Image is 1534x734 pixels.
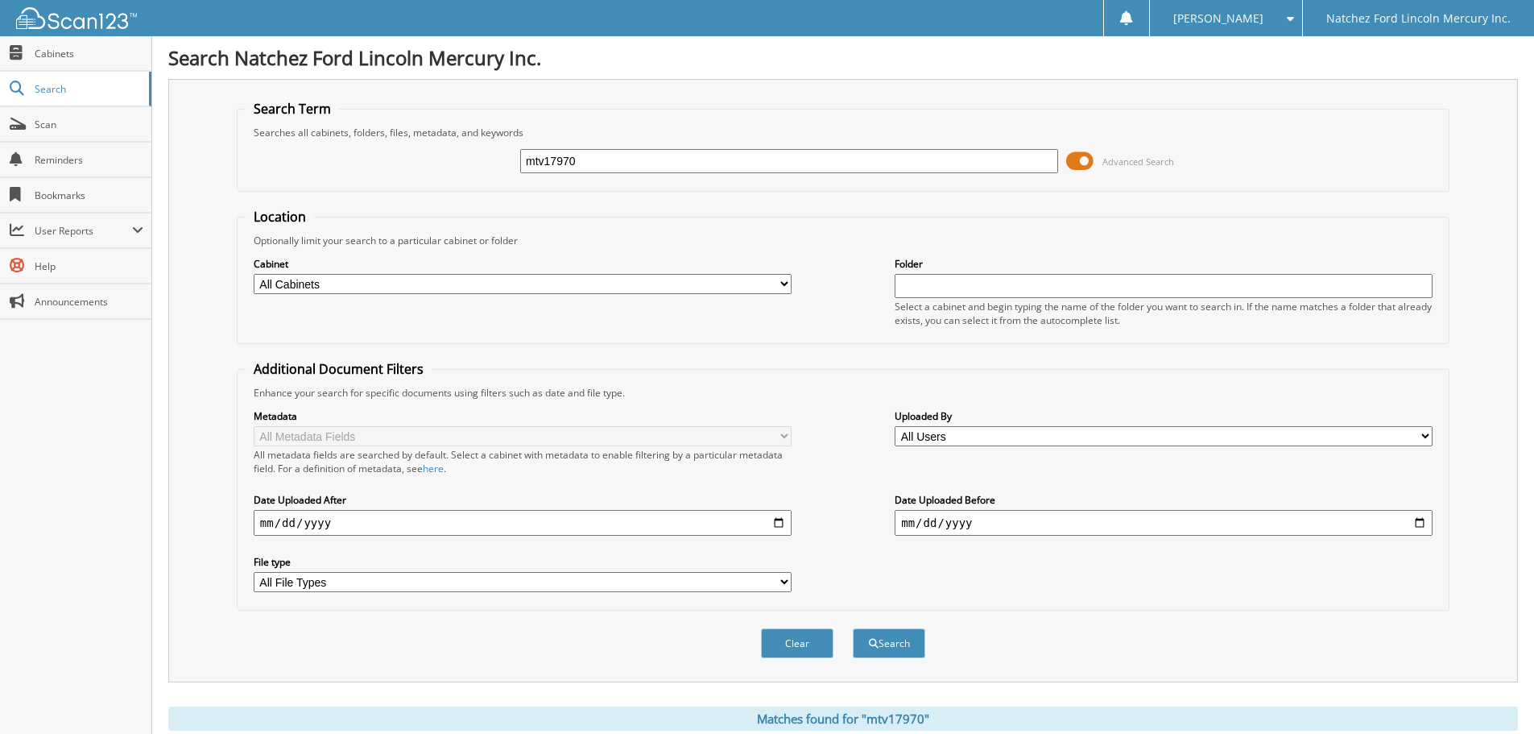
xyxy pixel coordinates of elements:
img: scan123-logo-white.svg [16,7,137,29]
span: Scan [35,118,143,131]
div: Optionally limit your search to a particular cabinet or folder [246,234,1441,247]
label: Folder [895,257,1433,271]
legend: Search Term [246,100,339,118]
div: All metadata fields are searched by default. Select a cabinet with metadata to enable filtering b... [254,448,792,475]
button: Search [853,628,925,658]
label: Cabinet [254,257,792,271]
a: here [423,462,444,475]
button: Clear [761,628,833,658]
label: Metadata [254,409,792,423]
div: Searches all cabinets, folders, files, metadata, and keywords [246,126,1441,139]
label: Uploaded By [895,409,1433,423]
span: Bookmarks [35,189,143,202]
span: Advanced Search [1102,156,1174,168]
span: Natchez Ford Lincoln Mercury Inc. [1326,14,1511,23]
legend: Additional Document Filters [246,360,432,378]
span: [PERSON_NAME] [1173,14,1263,23]
label: Date Uploaded After [254,493,792,507]
label: Date Uploaded Before [895,493,1433,507]
label: File type [254,555,792,569]
div: Matches found for "mtv17970" [168,707,1518,731]
input: end [895,510,1433,536]
span: Help [35,259,143,273]
div: Select a cabinet and begin typing the name of the folder you want to search in. If the name match... [895,300,1433,327]
legend: Location [246,208,314,226]
div: Enhance your search for specific documents using filters such as date and file type. [246,386,1441,400]
input: start [254,510,792,536]
span: User Reports [35,224,132,238]
span: Cabinets [35,47,143,60]
h1: Search Natchez Ford Lincoln Mercury Inc. [168,44,1518,71]
span: Search [35,82,141,96]
span: Announcements [35,295,143,309]
span: Reminders [35,153,143,167]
